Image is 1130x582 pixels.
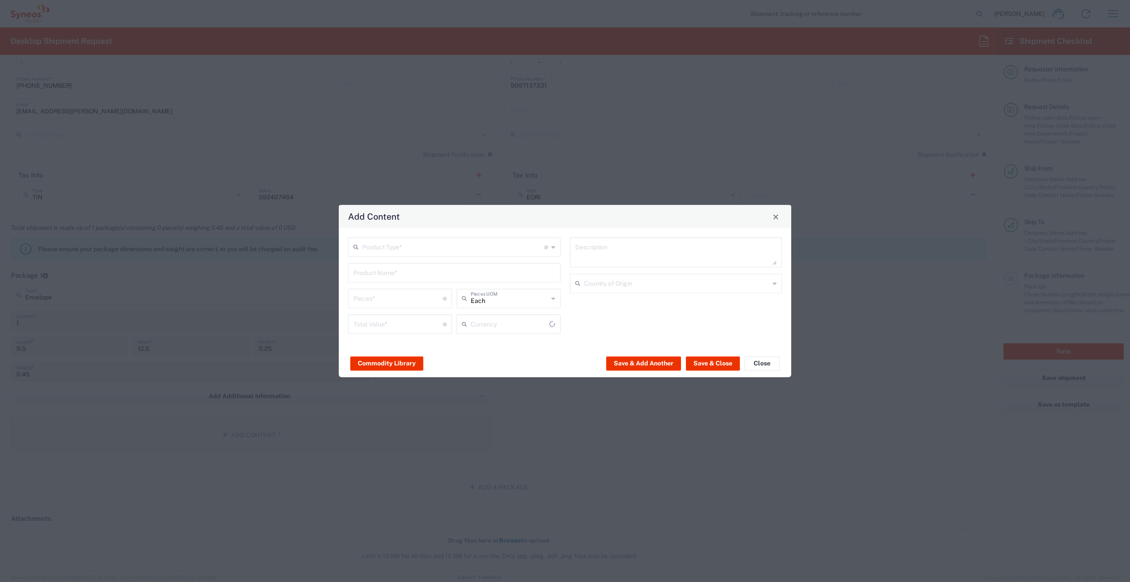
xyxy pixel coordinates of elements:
[770,210,782,223] button: Close
[350,356,423,370] button: Commodity Library
[606,356,681,370] button: Save & Add Another
[744,356,780,370] button: Close
[348,210,400,223] h4: Add Content
[686,356,740,370] button: Save & Close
